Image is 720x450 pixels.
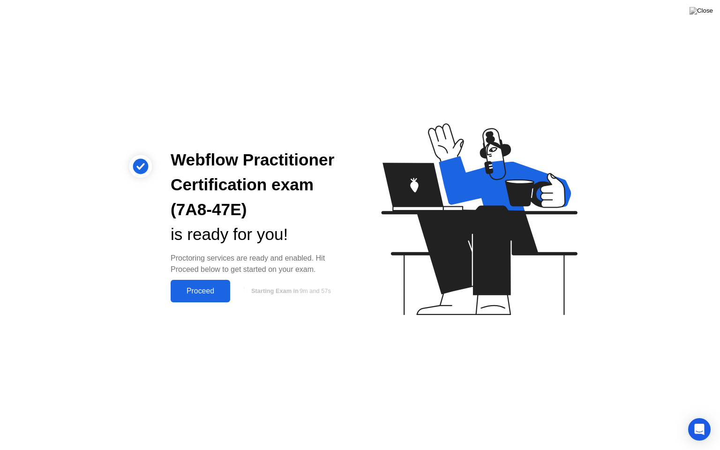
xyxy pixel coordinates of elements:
img: Close [690,7,713,15]
div: Proctoring services are ready and enabled. Hit Proceed below to get started on your exam. [171,253,345,275]
div: Webflow Practitioner Certification exam (7A8-47E) [171,148,345,222]
button: Proceed [171,280,230,302]
button: Starting Exam in9m and 57s [235,282,345,300]
div: Proceed [173,287,227,295]
span: 9m and 57s [300,287,331,294]
div: is ready for you! [171,222,345,247]
div: Open Intercom Messenger [688,418,711,441]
